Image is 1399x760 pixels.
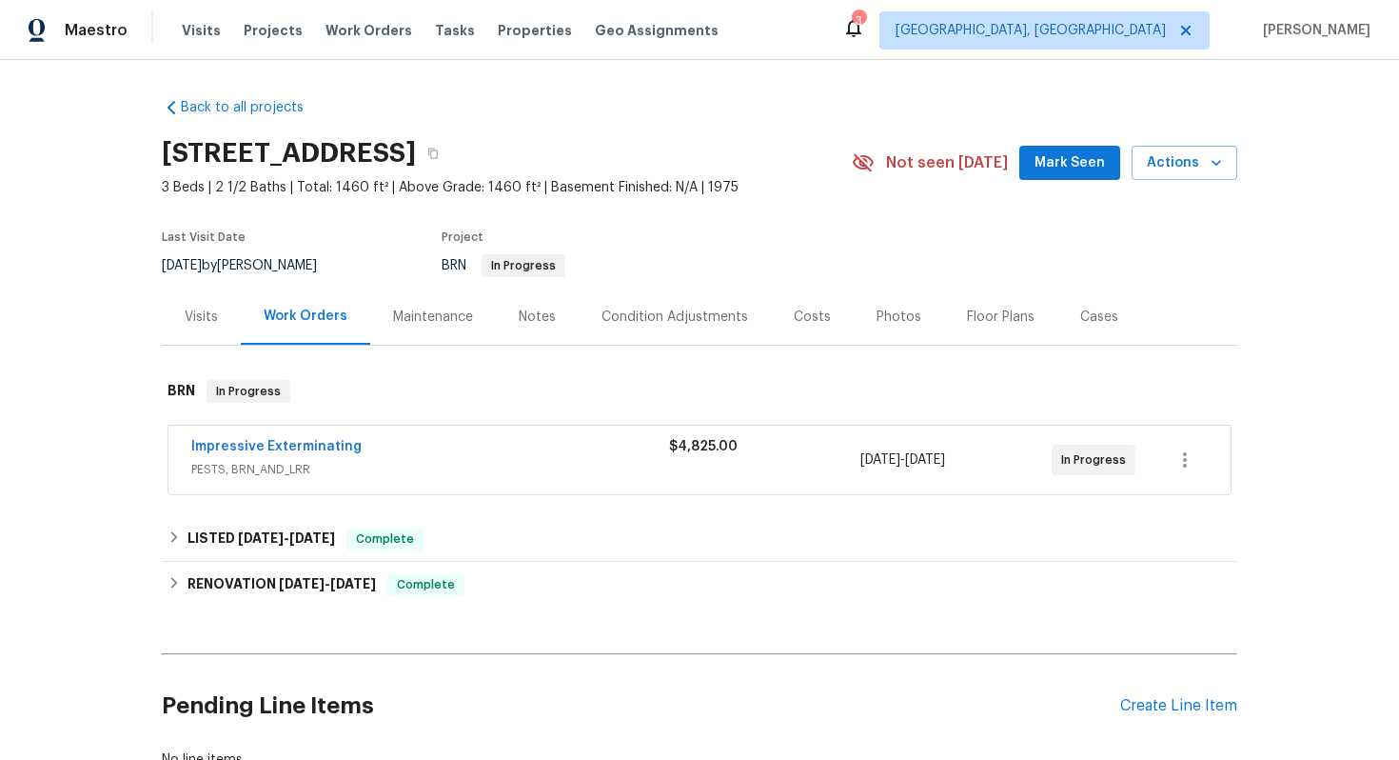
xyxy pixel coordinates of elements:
[852,11,865,30] div: 3
[162,662,1120,750] h2: Pending Line Items
[519,308,556,327] div: Notes
[208,382,288,401] span: In Progress
[896,21,1166,40] span: [GEOGRAPHIC_DATA], [GEOGRAPHIC_DATA]
[1061,450,1133,470] span: In Progress
[498,21,572,40] span: Properties
[162,259,202,272] span: [DATE]
[794,308,831,327] div: Costs
[1255,21,1370,40] span: [PERSON_NAME]
[483,260,563,271] span: In Progress
[182,21,221,40] span: Visits
[1132,146,1237,181] button: Actions
[416,136,450,170] button: Copy Address
[187,573,376,596] h6: RENOVATION
[393,308,473,327] div: Maintenance
[238,531,335,545] span: -
[191,440,362,453] a: Impressive Exterminating
[1147,151,1222,175] span: Actions
[601,308,748,327] div: Condition Adjustments
[967,308,1034,327] div: Floor Plans
[442,259,565,272] span: BRN
[1080,308,1118,327] div: Cases
[244,21,303,40] span: Projects
[860,450,945,470] span: -
[877,308,921,327] div: Photos
[162,231,246,243] span: Last Visit Date
[65,21,128,40] span: Maestro
[238,531,284,545] span: [DATE]
[162,178,852,197] span: 3 Beds | 2 1/2 Baths | Total: 1460 ft² | Above Grade: 1460 ft² | Basement Finished: N/A | 1975
[860,453,900,467] span: [DATE]
[279,577,376,590] span: -
[435,24,475,37] span: Tasks
[289,531,335,545] span: [DATE]
[185,308,218,327] div: Visits
[187,528,335,550] h6: LISTED
[905,453,945,467] span: [DATE]
[162,516,1237,562] div: LISTED [DATE]-[DATE]Complete
[330,577,376,590] span: [DATE]
[886,153,1008,172] span: Not seen [DATE]
[162,254,340,277] div: by [PERSON_NAME]
[1120,697,1237,715] div: Create Line Item
[595,21,719,40] span: Geo Assignments
[1019,146,1120,181] button: Mark Seen
[389,575,463,594] span: Complete
[264,307,347,326] div: Work Orders
[191,460,669,479] span: PESTS, BRN_AND_LRR
[348,530,422,549] span: Complete
[167,380,195,403] h6: BRN
[279,577,325,590] span: [DATE]
[162,98,345,117] a: Back to all projects
[162,361,1237,422] div: BRN In Progress
[162,562,1237,608] div: RENOVATION [DATE]-[DATE]Complete
[325,21,412,40] span: Work Orders
[1034,151,1105,175] span: Mark Seen
[442,231,483,243] span: Project
[162,144,416,163] h2: [STREET_ADDRESS]
[669,440,738,453] span: $4,825.00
